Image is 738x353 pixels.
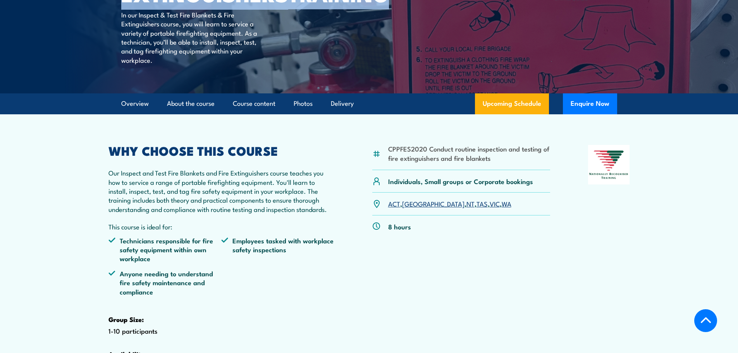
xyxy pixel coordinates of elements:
li: Anyone needing to understand fire safety maintenance and compliance [108,269,222,296]
button: Enquire Now [563,93,617,114]
a: ACT [388,199,400,208]
p: This course is ideal for: [108,222,335,231]
a: About the course [167,93,215,114]
a: Overview [121,93,149,114]
a: WA [502,199,511,208]
a: TAS [477,199,488,208]
p: Individuals, Small groups or Corporate bookings [388,177,533,186]
img: Nationally Recognised Training logo. [588,145,630,184]
li: CPPFES2020 Conduct routine inspection and testing of fire extinguishers and fire blankets [388,144,550,162]
a: VIC [490,199,500,208]
p: Our Inspect and Test Fire Blankets and Fire Extinguishers course teaches you how to service a ran... [108,168,335,214]
p: 8 hours [388,222,411,231]
p: , , , , , [388,199,511,208]
a: NT [466,199,475,208]
a: Photos [294,93,313,114]
p: In our Inspect & Test Fire Blankets & Fire Extinguishers course, you will learn to service a vari... [121,10,263,64]
li: Technicians responsible for fire safety equipment within own workplace [108,236,222,263]
h2: WHY CHOOSE THIS COURSE [108,145,335,156]
strong: Group Size: [108,314,144,324]
a: Upcoming Schedule [475,93,549,114]
a: Course content [233,93,275,114]
a: [GEOGRAPHIC_DATA] [402,199,464,208]
a: Delivery [331,93,354,114]
li: Employees tasked with workplace safety inspections [221,236,334,263]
